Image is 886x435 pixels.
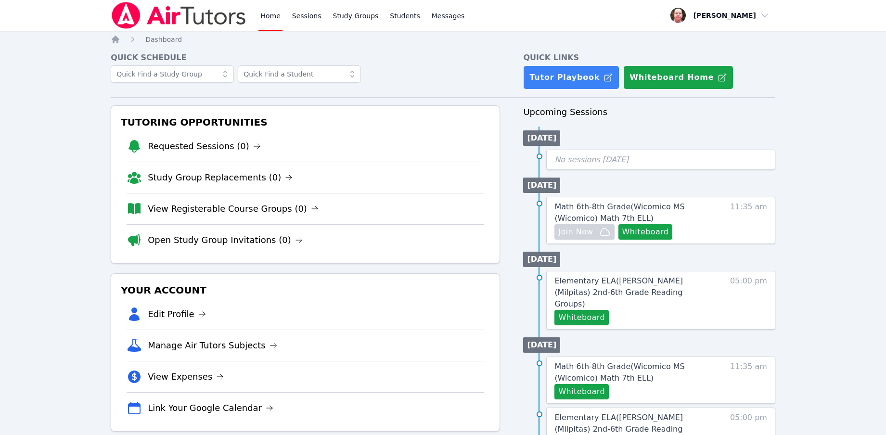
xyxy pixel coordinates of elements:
li: [DATE] [523,337,560,353]
a: Tutor Playbook [523,65,619,90]
span: Math 6th-8th Grade ( Wicomico MS (Wicomico) Math 7th ELL ) [554,362,684,383]
span: Messages [432,11,465,21]
span: Math 6th-8th Grade ( Wicomico MS (Wicomico) Math 7th ELL ) [554,202,684,223]
a: Link Your Google Calendar [148,401,273,415]
a: Math 6th-8th Grade(Wicomico MS (Wicomico) Math 7th ELL) [554,201,714,224]
span: No sessions [DATE] [554,155,629,164]
li: [DATE] [523,252,560,267]
button: Whiteboard [618,224,673,240]
h3: Your Account [119,281,492,299]
a: Manage Air Tutors Subjects [148,339,277,352]
a: Study Group Replacements (0) [148,171,293,184]
a: View Expenses [148,370,224,384]
a: Dashboard [145,35,182,44]
h3: Upcoming Sessions [523,105,775,119]
button: Whiteboard Home [623,65,733,90]
a: Edit Profile [148,307,206,321]
h3: Tutoring Opportunities [119,114,492,131]
span: 11:35 am [730,361,767,399]
input: Quick Find a Study Group [111,65,234,83]
a: Elementary ELA([PERSON_NAME] (Milpitas) 2nd-6th Grade Reading Groups) [554,275,714,310]
span: Join Now [558,226,593,238]
a: View Registerable Course Groups (0) [148,202,319,216]
button: Whiteboard [554,310,609,325]
button: Join Now [554,224,614,240]
nav: Breadcrumb [111,35,775,44]
span: Dashboard [145,36,182,43]
li: [DATE] [523,178,560,193]
a: Requested Sessions (0) [148,140,261,153]
button: Whiteboard [554,384,609,399]
img: Air Tutors [111,2,247,29]
h4: Quick Links [523,52,775,64]
span: Elementary ELA ( [PERSON_NAME] (Milpitas) 2nd-6th Grade Reading Groups ) [554,276,683,308]
a: Math 6th-8th Grade(Wicomico MS (Wicomico) Math 7th ELL) [554,361,714,384]
a: Open Study Group Invitations (0) [148,233,303,247]
span: 11:35 am [730,201,767,240]
h4: Quick Schedule [111,52,500,64]
li: [DATE] [523,130,560,146]
input: Quick Find a Student [238,65,361,83]
span: 05:00 pm [730,275,767,325]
